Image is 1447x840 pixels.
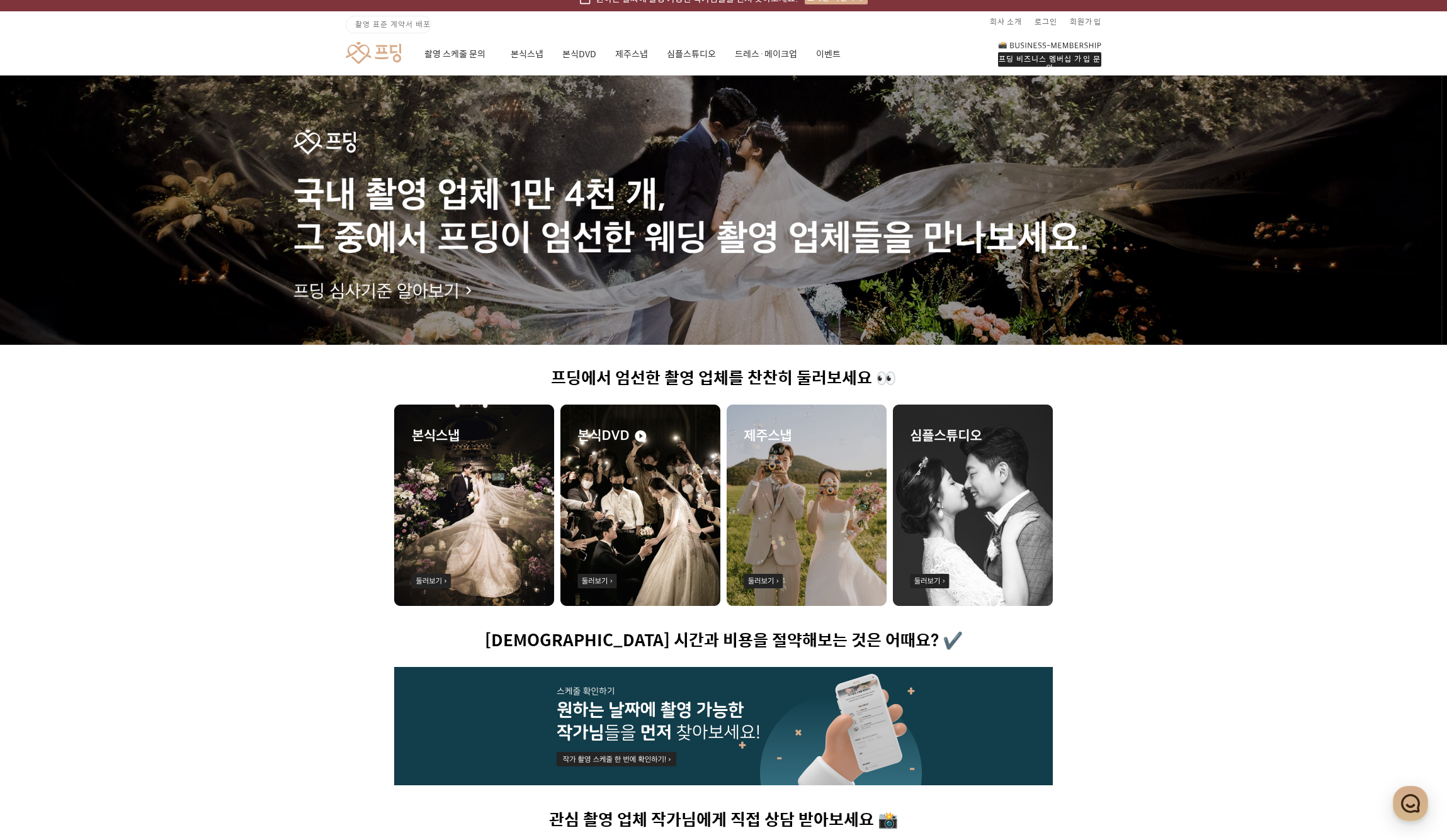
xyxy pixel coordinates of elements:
[355,18,431,30] span: 촬영 표준 계약서 배포
[394,631,1053,651] h1: [DEMOGRAPHIC_DATA] 시간과 비용을 절약해보는 것은 어때요? ✔️
[1035,11,1057,31] a: 로그인
[162,399,242,430] a: 설정
[1070,11,1101,31] a: 회원가입
[40,418,47,428] span: 홈
[998,40,1101,67] a: 프딩 비즈니스 멤버십 가입 문의
[115,418,130,428] span: 대화
[998,52,1101,67] div: 프딩 비즈니스 멤버십 가입 문의
[667,33,716,76] a: 심플스튜디오
[83,399,162,430] a: 대화
[990,11,1022,31] a: 회사 소개
[816,33,841,76] a: 이벤트
[195,418,210,428] span: 설정
[394,369,1053,388] h1: 프딩에서 엄선한 촬영 업체를 찬찬히 둘러보세요 👀
[615,33,648,76] a: 제주스냅
[346,16,431,33] a: 촬영 표준 계약서 배포
[511,33,543,76] a: 본식스냅
[394,810,1053,830] h1: 관심 촬영 업체 작가님에게 직접 상담 받아보세요 📸
[735,33,797,76] a: 드레스·메이크업
[562,33,596,76] a: 본식DVD
[424,33,492,76] a: 촬영 스케줄 문의
[4,399,83,430] a: 홈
